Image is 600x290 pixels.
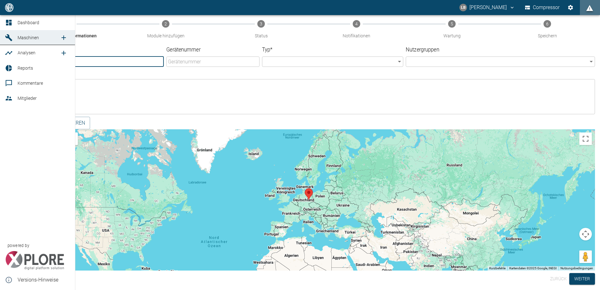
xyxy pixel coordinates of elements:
label: Beschreibung [23,69,452,76]
button: Einstellungen [565,2,576,13]
input: Name [23,56,164,67]
button: lucas.braune@neuman-esser.com [458,2,516,13]
span: Analysen [18,50,35,55]
img: logo [4,3,14,12]
span: Mitglieder [18,96,37,101]
span: Reports [18,66,33,71]
label: Typ * [262,46,368,54]
label: Gerätenummer [166,46,236,54]
span: Versions-Hinweise [18,276,70,284]
span: Kommentare [18,81,43,86]
button: Compressor [524,2,561,13]
span: Maschinen [18,35,39,40]
a: new /machines [57,31,70,44]
button: Weiter [569,273,595,285]
img: Xplore Logo [5,251,64,270]
div: LB [459,4,467,11]
span: powered by [8,243,29,249]
input: Gerätenummer [166,56,260,67]
label: Name * [23,46,129,54]
a: new /analyses/list/0 [57,47,70,59]
label: Nutzergruppen [406,46,548,54]
span: Dashboard [18,20,39,25]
